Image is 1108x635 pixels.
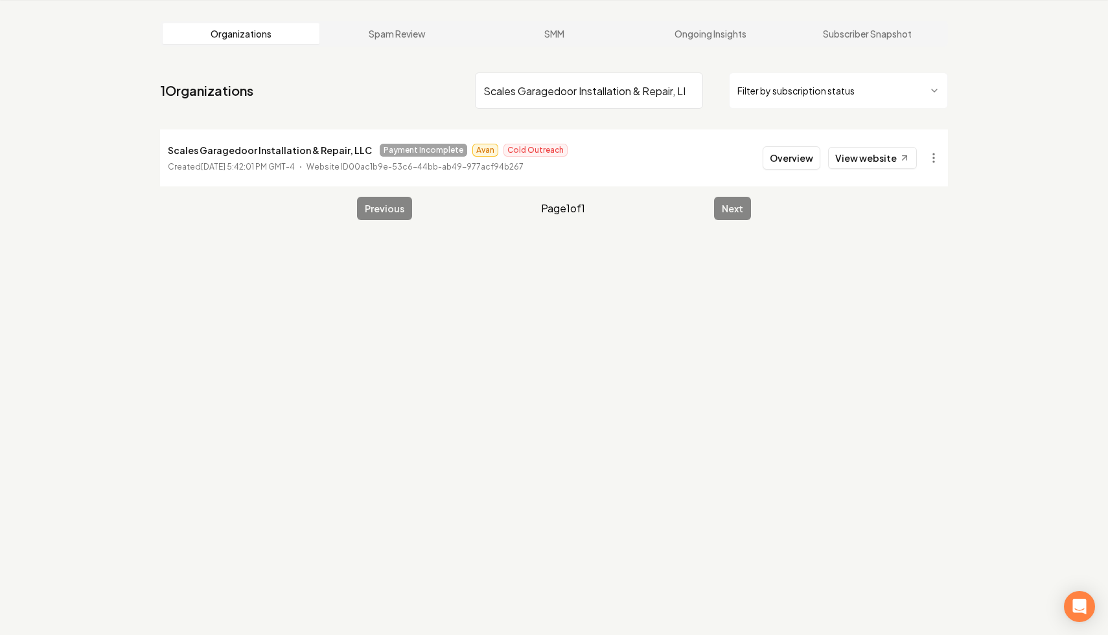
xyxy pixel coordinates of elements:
span: Payment Incomplete [380,144,467,157]
input: Search by name or ID [475,72,703,109]
time: [DATE] 5:42:01 PM GMT-4 [201,162,295,172]
div: Open Intercom Messenger [1064,591,1095,622]
a: Organizations [163,23,319,44]
a: View website [828,147,917,169]
p: Created [168,161,295,173]
a: Ongoing Insights [632,23,789,44]
a: 1Organizations [160,82,253,100]
p: Website ID 00ac1b9e-53c6-44bb-ab49-977acf94b267 [306,161,524,173]
a: Subscriber Snapshot [789,23,945,44]
span: Cold Outreach [503,144,568,157]
button: Overview [763,146,820,170]
span: Avan [472,144,498,157]
a: SMM [476,23,632,44]
span: Page 1 of 1 [541,201,585,216]
p: Scales Garagedoor Installation & Repair, LLC [168,142,372,158]
a: Spam Review [319,23,476,44]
